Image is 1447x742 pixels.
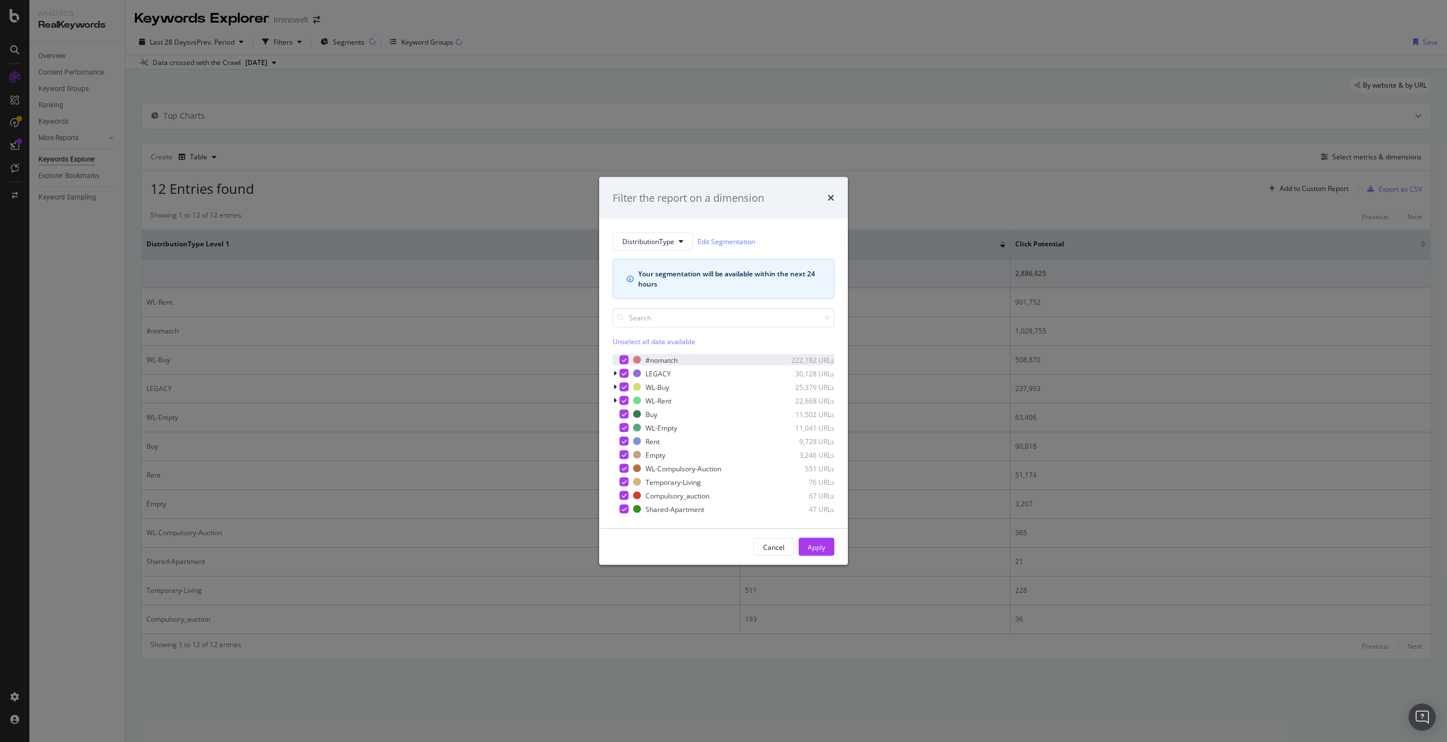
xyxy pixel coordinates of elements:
div: 67 URLs [779,491,834,500]
div: 22,668 URLs [779,396,834,405]
div: Apply [808,542,825,552]
div: 11,041 URLs [779,423,834,432]
div: 30,128 URLs [779,368,834,378]
a: Edit Segmentation [697,235,755,247]
div: 11,502 URLs [779,409,834,419]
span: DistributionType [622,236,674,246]
button: Cancel [753,538,794,556]
div: 47 URLs [779,504,834,514]
div: Unselect all data available [613,337,834,346]
div: Shared-Apartment [645,504,704,514]
div: 222,182 URLs [779,355,834,365]
div: times [828,190,834,205]
div: LEGACY [645,368,671,378]
button: Apply [799,538,834,556]
div: Filter the report on a dimension [613,190,764,205]
input: Search [613,308,834,328]
div: Your segmentation will be available within the next 24 hours [638,269,820,289]
div: Empty [645,450,665,459]
div: 551 URLs [779,463,834,473]
div: info banner [613,259,834,299]
div: Open Intercom Messenger [1409,704,1436,731]
div: 3,246 URLs [779,450,834,459]
div: Temporary-Living [645,477,701,487]
div: WL-Buy [645,382,669,392]
div: Buy [645,409,657,419]
div: 9,728 URLs [779,436,834,446]
button: DistributionType [613,232,693,250]
div: modal [599,177,848,565]
div: 25,379 URLs [779,382,834,392]
div: WL-Compulsory-Auction [645,463,721,473]
div: Compulsory_auction [645,491,709,500]
div: WL-Rent [645,396,671,405]
div: Rent [645,436,660,446]
div: Cancel [763,542,785,552]
div: #nomatch [645,355,678,365]
div: 76 URLs [779,477,834,487]
div: WL-Empty [645,423,677,432]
